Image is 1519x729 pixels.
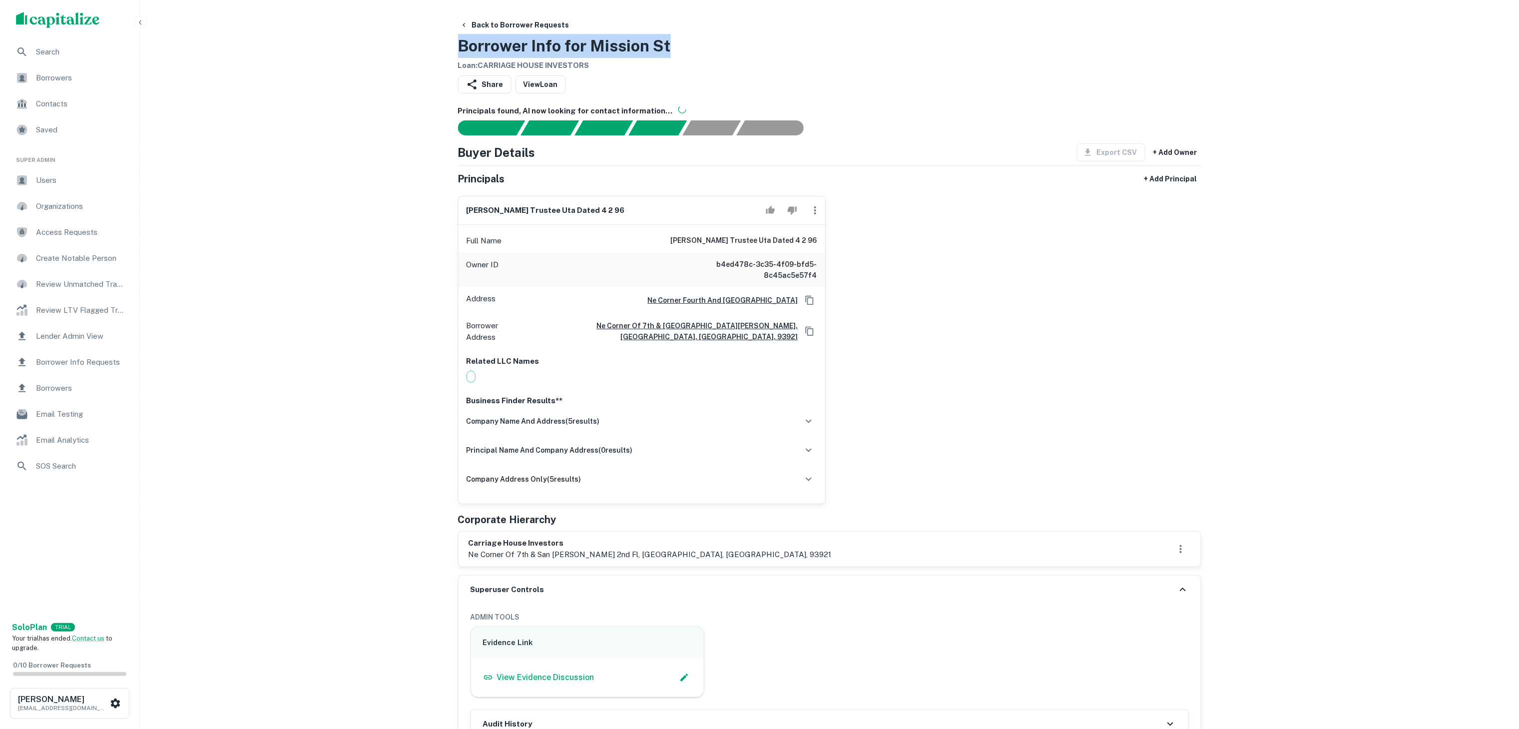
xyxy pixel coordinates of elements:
[671,235,817,247] h6: [PERSON_NAME] trustee uta dated 4 2 96
[8,402,131,426] a: Email Testing
[36,382,125,394] span: Borrowers
[36,408,125,420] span: Email Testing
[12,622,47,634] a: SoloPlan
[36,98,125,110] span: Contacts
[458,34,671,58] h3: Borrower Info for Mission St
[72,635,104,642] a: Contact us
[1469,649,1519,697] iframe: Chat Widget
[467,445,633,456] h6: principal name and company address ( 0 results)
[36,304,125,316] span: Review LTV Flagged Transactions
[36,330,125,342] span: Lender Admin View
[8,92,131,116] a: Contacts
[18,696,108,704] h6: [PERSON_NAME]
[467,474,581,485] h6: company address only ( 5 results)
[36,46,125,58] span: Search
[517,320,798,342] a: ne corner of 7th & [GEOGRAPHIC_DATA][PERSON_NAME], [GEOGRAPHIC_DATA], [GEOGRAPHIC_DATA], 93921
[8,454,131,478] a: SOS Search
[8,298,131,322] a: Review LTV Flagged Transactions
[36,278,125,290] span: Review Unmatched Transactions
[471,584,544,596] h6: Superuser Controls
[16,12,100,28] img: capitalize-logo.png
[471,612,1189,623] h6: ADMIN TOOLS
[36,72,125,84] span: Borrowers
[36,252,125,264] span: Create Notable Person
[36,174,125,186] span: Users
[458,105,1201,117] h6: Principals found, AI now looking for contact information...
[8,144,131,168] li: Super Admin
[1149,143,1201,161] button: + Add Owner
[677,670,692,685] button: Edit Slack Link
[737,120,816,135] div: AI fulfillment process complete.
[8,220,131,244] a: Access Requests
[12,623,47,632] strong: Solo Plan
[497,672,594,684] p: View Evidence Discussion
[467,416,600,427] h6: company name and address ( 5 results)
[8,376,131,400] a: Borrowers
[8,66,131,90] a: Borrowers
[51,623,75,632] div: TRIAL
[469,538,832,549] h6: carriage house investors
[456,16,573,34] button: Back to Borrower Requests
[783,200,801,220] button: Reject
[515,75,566,93] a: ViewLoan
[8,118,131,142] div: Saved
[467,259,499,281] p: Owner ID
[483,637,692,649] h6: Evidence Link
[12,635,112,652] span: Your trial has ended. to upgrade.
[8,324,131,348] a: Lender Admin View
[467,395,817,407] p: Business Finder Results**
[469,549,832,561] p: ne corner of 7th & san [PERSON_NAME] 2nd fl, [GEOGRAPHIC_DATA], [GEOGRAPHIC_DATA], 93921
[36,356,125,368] span: Borrower Info Requests
[8,194,131,218] a: Organizations
[8,168,131,192] a: Users
[10,688,129,719] button: [PERSON_NAME][EMAIL_ADDRESS][DOMAIN_NAME]
[36,200,125,212] span: Organizations
[446,120,521,135] div: Sending borrower request to AI...
[458,143,535,161] h4: Buyer Details
[682,120,741,135] div: Principals found, still searching for contact information. This may take time...
[467,205,625,216] h6: [PERSON_NAME] trustee uta dated 4 2 96
[762,200,779,220] button: Accept
[458,60,671,71] h6: Loan : CARRIAGE HOUSE INVESTORS
[640,295,798,306] h6: Ne Corner Fourth And [GEOGRAPHIC_DATA]
[36,124,125,136] span: Saved
[628,120,687,135] div: Principals found, AI now looking for contact information...
[8,272,131,296] a: Review Unmatched Transactions
[458,171,505,186] h5: Principals
[36,226,125,238] span: Access Requests
[697,259,817,281] h6: b4ed478c-3c35-4f09-bfd5-8c45ac5e57f4
[8,350,131,374] div: Borrower Info Requests
[13,662,91,669] span: 0 / 10 Borrower Requests
[1140,170,1201,188] button: + Add Principal
[483,672,594,684] a: View Evidence Discussion
[36,434,125,446] span: Email Analytics
[8,246,131,270] a: Create Notable Person
[467,235,502,247] p: Full Name
[802,293,817,308] button: Copy Address
[467,293,496,308] p: Address
[18,704,108,713] p: [EMAIL_ADDRESS][DOMAIN_NAME]
[467,320,513,343] p: Borrower Address
[520,120,579,135] div: Your request is received and processing...
[458,75,511,93] button: Share
[802,324,817,339] button: Copy Address
[574,120,633,135] div: Documents found, AI parsing details...
[8,428,131,452] a: Email Analytics
[8,40,131,64] a: Search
